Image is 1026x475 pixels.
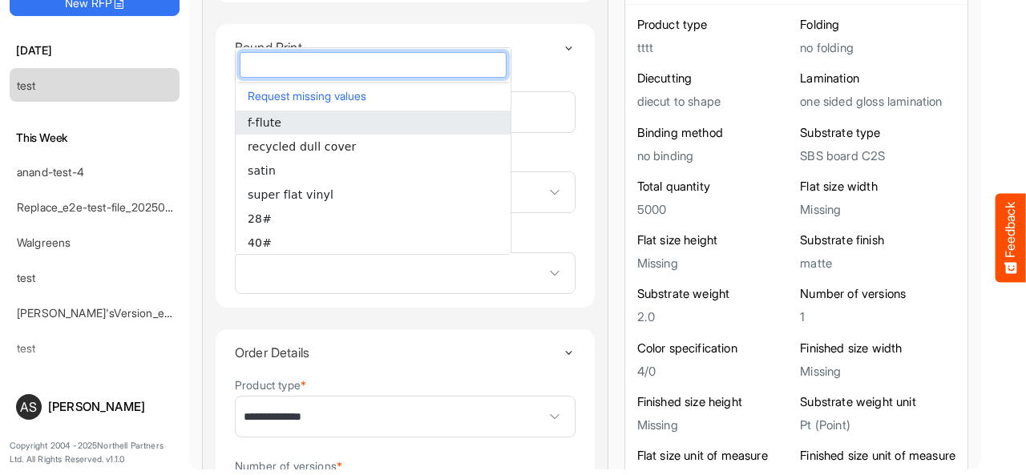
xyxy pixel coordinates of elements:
[800,286,955,302] h6: Number of versions
[17,78,36,92] a: test
[235,40,563,54] h4: Bound Print
[248,188,333,201] span: super flat vinyl
[800,310,955,324] h5: 1
[235,47,511,255] div: dropdownlist
[17,271,36,284] a: test
[800,41,955,54] h5: no folding
[800,70,955,87] h6: Lamination
[235,329,576,376] summary: Toggle content
[637,17,793,33] h6: Product type
[637,340,793,356] h6: Color specification
[800,418,955,432] h5: Pt (Point)
[800,340,955,356] h6: Finished size width
[637,203,793,216] h5: 5000
[800,448,955,464] h6: Finished size unit of measure
[800,179,955,195] h6: Flat size width
[637,125,793,141] h6: Binding method
[235,379,306,391] label: Product type
[637,256,793,270] h5: Missing
[637,41,793,54] h5: tttt
[800,17,955,33] h6: Folding
[20,401,37,413] span: AS
[248,116,281,129] span: f-flute
[800,95,955,108] h5: one sided gloss lamination
[17,341,36,355] a: test
[17,165,84,179] a: anand-test-4
[235,460,342,472] label: Number of versions
[17,235,71,249] a: Walgreens
[800,203,955,216] h5: Missing
[235,24,576,70] summary: Toggle content
[248,212,272,225] span: 28#
[48,401,173,413] div: [PERSON_NAME]
[800,232,955,248] h6: Substrate finish
[10,129,180,147] h6: This Week
[10,439,180,467] p: Copyright 2004 - 2025 Northell Partners Ltd. All Rights Reserved. v 1.1.0
[17,200,223,214] a: Replace_e2e-test-file_20250604_111803
[17,306,317,320] a: [PERSON_NAME]'sVersion_e2e-test-file_20250604_111803
[248,164,276,177] span: satin
[10,42,180,59] h6: [DATE]
[244,86,503,107] button: Request missing values
[637,448,793,464] h6: Flat size unit of measure
[235,345,563,360] h4: Order Details
[637,286,793,302] h6: Substrate weight
[637,418,793,432] h5: Missing
[800,364,955,378] h5: Missing
[248,140,357,153] span: recycled dull cover
[637,394,793,410] h6: Finished size height
[248,236,272,249] span: 40#
[800,149,955,163] h5: SBS board C2S
[637,70,793,87] h6: Diecutting
[800,256,955,270] h5: matte
[800,125,955,141] h6: Substrate type
[996,193,1026,282] button: Feedback
[240,53,506,77] input: dropdownlistfilter
[637,179,793,195] h6: Total quantity
[637,149,793,163] h5: no binding
[637,232,793,248] h6: Flat size height
[637,95,793,108] h5: diecut to shape
[637,364,793,378] h5: 4/0
[637,310,793,324] h5: 2.0
[800,394,955,410] h6: Substrate weight unit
